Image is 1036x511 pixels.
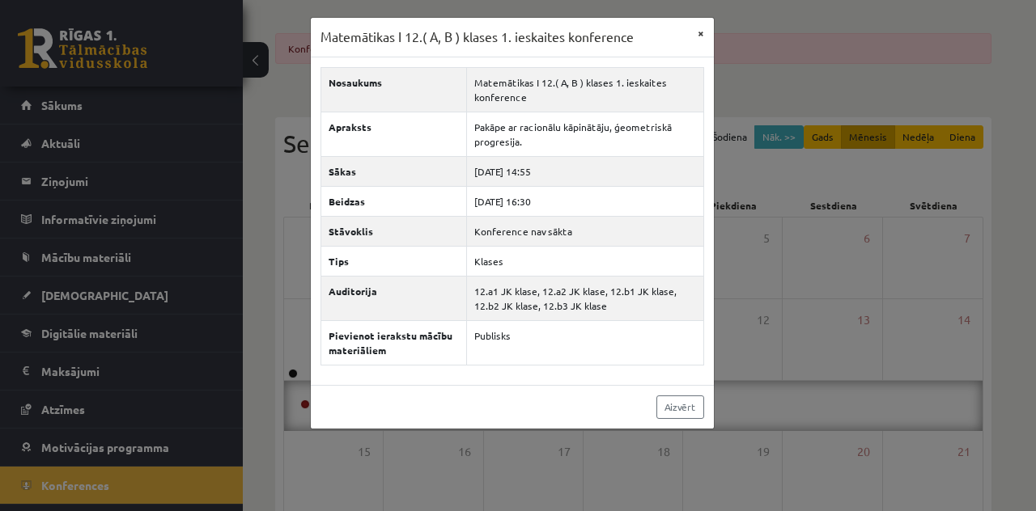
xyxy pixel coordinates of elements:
[321,112,467,156] th: Apraksts
[321,67,467,112] th: Nosaukums
[467,156,703,186] td: [DATE] 14:55
[467,216,703,246] td: Konference nav sākta
[321,320,467,365] th: Pievienot ierakstu mācību materiāliem
[321,27,634,47] h3: Matemātikas I 12.( A, B ) klases 1. ieskaites konference
[467,112,703,156] td: Pakāpe ar racionālu kāpinātāju, ģeometriskā progresija.
[467,67,703,112] td: Matemātikas I 12.( A, B ) klases 1. ieskaites konference
[321,216,467,246] th: Stāvoklis
[656,395,704,419] a: Aizvērt
[467,276,703,320] td: 12.a1 JK klase, 12.a2 JK klase, 12.b1 JK klase, 12.b2 JK klase, 12.b3 JK klase
[467,186,703,216] td: [DATE] 16:30
[321,156,467,186] th: Sākas
[321,276,467,320] th: Auditorija
[467,320,703,365] td: Publisks
[321,186,467,216] th: Beidzas
[467,246,703,276] td: Klases
[321,246,467,276] th: Tips
[688,18,714,49] button: ×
